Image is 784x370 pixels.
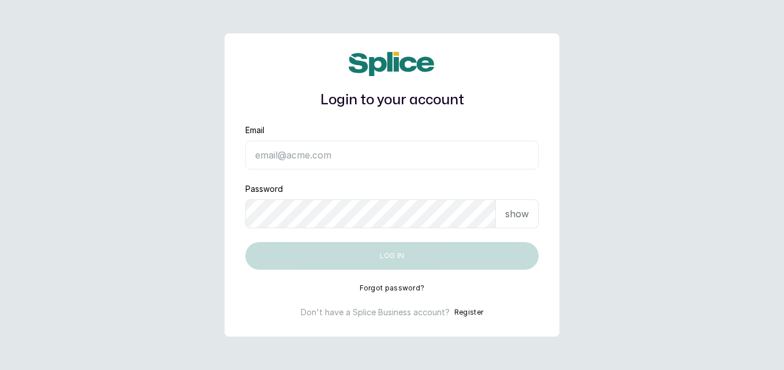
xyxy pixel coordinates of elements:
button: Log in [245,242,539,270]
h1: Login to your account [245,90,539,111]
p: show [505,207,529,221]
p: Don't have a Splice Business account? [301,307,450,318]
input: email@acme.com [245,141,539,169]
button: Forgot password? [360,284,425,293]
label: Password [245,183,283,195]
button: Register [454,307,483,318]
label: Email [245,124,264,136]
